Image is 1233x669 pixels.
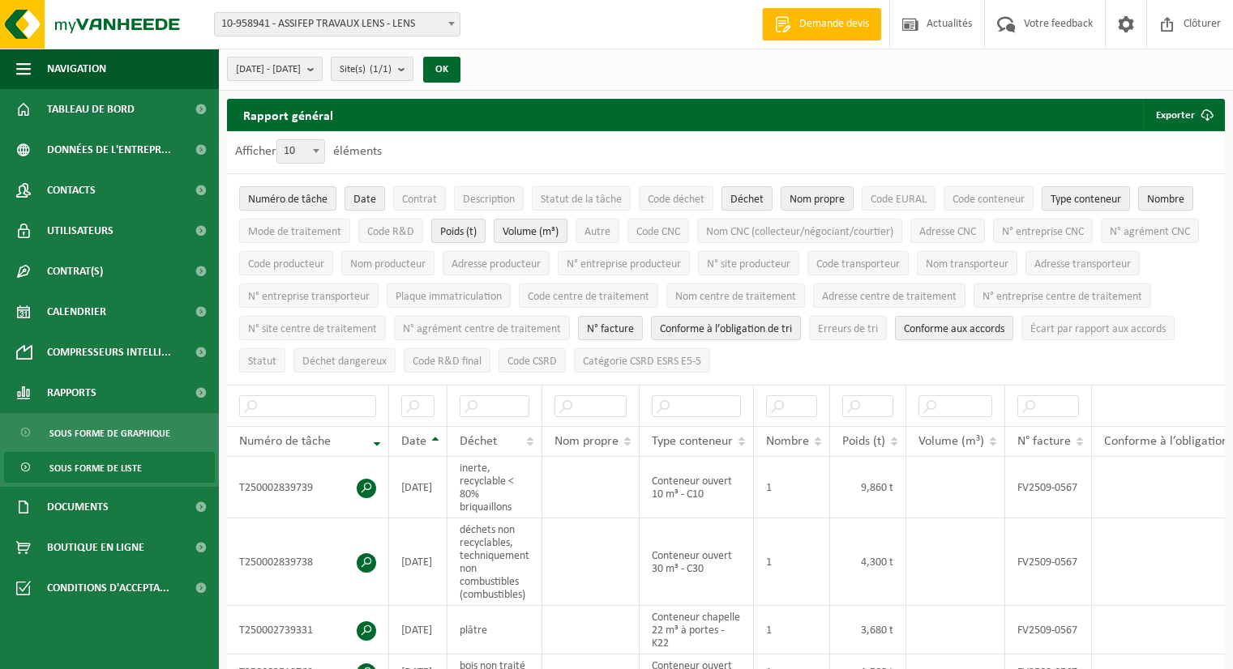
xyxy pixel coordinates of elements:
span: Code conteneur [953,194,1025,206]
span: Compresseurs intelli... [47,332,171,373]
span: Contacts [47,170,96,211]
span: Date [353,194,376,206]
button: Poids (t)Poids (t): Activate to sort [431,219,486,243]
button: N° site centre de traitementN° site centre de traitement: Activate to sort [239,316,386,340]
button: Catégorie CSRD ESRS E5-5Catégorie CSRD ESRS E5-5: Activate to sort [574,348,710,373]
td: T250002839738 [227,518,389,606]
button: Nom propreNom propre: Activate to sort [781,186,854,211]
button: N° entreprise producteurN° entreprise producteur: Activate to sort [558,251,690,275]
label: Afficher éléments [235,145,382,158]
span: Poids (t) [440,226,477,238]
span: Nombre [1147,194,1184,206]
td: [DATE] [389,457,447,518]
a: Demande devis [762,8,881,40]
span: Nom propre [554,435,619,448]
span: [DATE] - [DATE] [236,58,301,82]
button: Nom CNC (collecteur/négociant/courtier)Nom CNC (collecteur/négociant/courtier): Activate to sort [697,219,902,243]
span: Déchet [730,194,764,206]
button: Nom producteurNom producteur: Activate to sort [341,251,435,275]
span: Volume (m³) [918,435,984,448]
span: Nom CNC (collecteur/négociant/courtier) [706,226,893,238]
span: N° agrément centre de traitement [403,323,561,335]
span: Autre [584,226,610,238]
span: N° entreprise transporteur [248,291,370,303]
span: Sous forme de liste [49,453,142,484]
span: Adresse CNC [919,226,976,238]
span: Code R&D final [413,356,482,368]
span: 10 [276,139,325,164]
span: Conforme à l’obligation de tri [660,323,792,335]
span: N° entreprise CNC [1002,226,1084,238]
a: Sous forme de liste [4,452,215,483]
span: Code CNC [636,226,680,238]
a: Sous forme de graphique [4,417,215,448]
span: Adresse producteur [452,258,541,271]
span: Statut [248,356,276,368]
span: Déchet dangereux [302,356,387,368]
td: 4,300 t [830,518,906,606]
span: Code déchet [648,194,704,206]
td: Conteneur ouvert 30 m³ - C30 [640,518,754,606]
button: StatutStatut: Activate to sort [239,348,285,373]
td: [DATE] [389,518,447,606]
span: Sous forme de graphique [49,418,170,449]
button: Statut de la tâcheStatut de la tâche: Activate to sort [532,186,631,211]
td: 1 [754,457,830,518]
button: Conforme aux accords : Activate to sort [895,316,1013,340]
button: Adresse centre de traitementAdresse centre de traitement: Activate to sort [813,283,965,308]
td: 1 [754,606,830,654]
button: Numéro de tâcheNuméro de tâche: Activate to remove sorting [239,186,336,211]
span: Poids (t) [842,435,885,448]
td: plâtre [447,606,542,654]
td: FV2509-0567 [1005,606,1092,654]
span: Numéro de tâche [239,435,331,448]
td: [DATE] [389,606,447,654]
button: DescriptionDescription: Activate to sort [454,186,524,211]
button: DéchetDéchet: Activate to sort [721,186,773,211]
button: Type conteneurType conteneur: Activate to sort [1042,186,1130,211]
span: N° site producteur [707,258,790,271]
span: Demande devis [795,16,873,32]
td: 3,680 t [830,606,906,654]
span: Volume (m³) [503,226,559,238]
td: T250002839739 [227,457,389,518]
td: 1 [754,518,830,606]
button: Code transporteurCode transporteur: Activate to sort [807,251,909,275]
button: N° agrément CNCN° agrément CNC: Activate to sort [1101,219,1199,243]
td: FV2509-0567 [1005,518,1092,606]
span: Contrat [402,194,437,206]
button: OK [423,57,460,83]
button: Code conteneurCode conteneur: Activate to sort [944,186,1034,211]
span: Nom centre de traitement [675,291,796,303]
span: Code centre de traitement [528,291,649,303]
span: Navigation [47,49,106,89]
button: Conforme à l’obligation de tri : Activate to sort [651,316,801,340]
button: Déchet dangereux : Activate to sort [293,348,396,373]
span: Adresse centre de traitement [822,291,957,303]
button: Plaque immatriculationPlaque immatriculation: Activate to sort [387,283,511,308]
button: Code R&DCode R&amp;D: Activate to sort [358,219,423,243]
span: Calendrier [47,292,106,332]
td: T250002739331 [227,606,389,654]
span: N° facture [1017,435,1071,448]
button: Erreurs de triErreurs de tri: Activate to sort [809,316,887,340]
span: N° agrément CNC [1110,226,1190,238]
button: Code CNCCode CNC: Activate to sort [627,219,689,243]
span: Nom propre [790,194,845,206]
button: N° entreprise CNCN° entreprise CNC: Activate to sort [993,219,1093,243]
span: Type conteneur [652,435,733,448]
button: Code producteurCode producteur: Activate to sort [239,251,333,275]
span: 10 [277,140,324,163]
span: 10-958941 - ASSIFEP TRAVAUX LENS - LENS [214,12,460,36]
button: Écart par rapport aux accordsÉcart par rapport aux accords: Activate to sort [1021,316,1175,340]
span: Données de l'entrepr... [47,130,171,170]
button: Code EURALCode EURAL: Activate to sort [862,186,935,211]
count: (1/1) [370,64,392,75]
span: Site(s) [340,58,392,82]
button: ContratContrat: Activate to sort [393,186,446,211]
span: Adresse transporteur [1034,258,1131,271]
span: Utilisateurs [47,211,113,251]
button: [DATE] - [DATE] [227,57,323,81]
button: Code R&D finalCode R&amp;D final: Activate to sort [404,348,490,373]
span: Code transporteur [816,258,900,271]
